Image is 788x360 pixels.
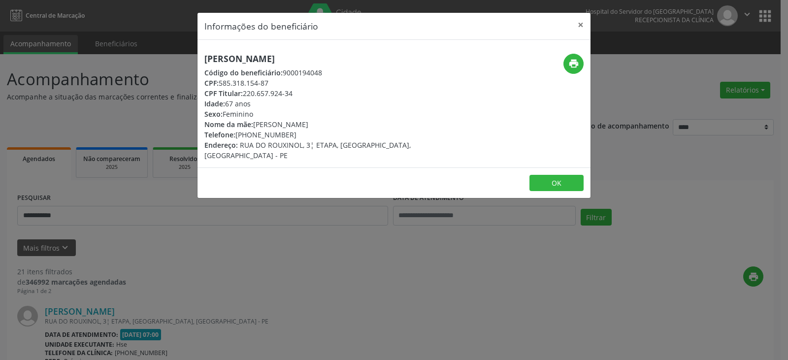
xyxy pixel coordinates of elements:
h5: Informações do beneficiário [204,20,318,33]
span: RUA DO ROUXINOL, 3¦ ETAPA, [GEOGRAPHIC_DATA], [GEOGRAPHIC_DATA] - PE [204,140,411,160]
span: Idade: [204,99,225,108]
span: CPF: [204,78,219,88]
div: 220.657.924-34 [204,88,453,98]
div: 9000194048 [204,67,453,78]
div: Feminino [204,109,453,119]
span: Sexo: [204,109,223,119]
span: CPF Titular: [204,89,243,98]
span: Telefone: [204,130,235,139]
button: print [563,54,584,74]
button: Close [571,13,591,37]
i: print [568,58,579,69]
div: [PERSON_NAME] [204,119,453,130]
div: [PHONE_NUMBER] [204,130,453,140]
div: 585.318.154-87 [204,78,453,88]
span: Código do beneficiário: [204,68,283,77]
h5: [PERSON_NAME] [204,54,453,64]
button: OK [529,175,584,192]
div: 67 anos [204,98,453,109]
span: Nome da mãe: [204,120,253,129]
span: Endereço: [204,140,238,150]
